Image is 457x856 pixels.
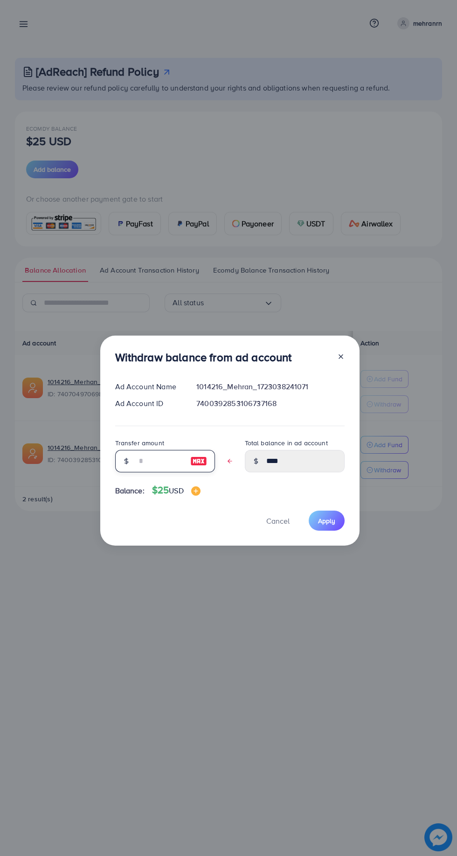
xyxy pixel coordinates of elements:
[190,456,207,467] img: image
[255,511,301,531] button: Cancel
[115,351,292,364] h3: Withdraw balance from ad account
[108,381,189,392] div: Ad Account Name
[115,438,164,448] label: Transfer amount
[245,438,328,448] label: Total balance in ad account
[318,516,335,526] span: Apply
[309,511,345,531] button: Apply
[169,485,183,496] span: USD
[189,381,352,392] div: 1014216_Mehran_1723038241071
[115,485,145,496] span: Balance:
[108,398,189,409] div: Ad Account ID
[266,516,290,526] span: Cancel
[189,398,352,409] div: 7400392853106737168
[191,486,201,496] img: image
[152,484,201,496] h4: $25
